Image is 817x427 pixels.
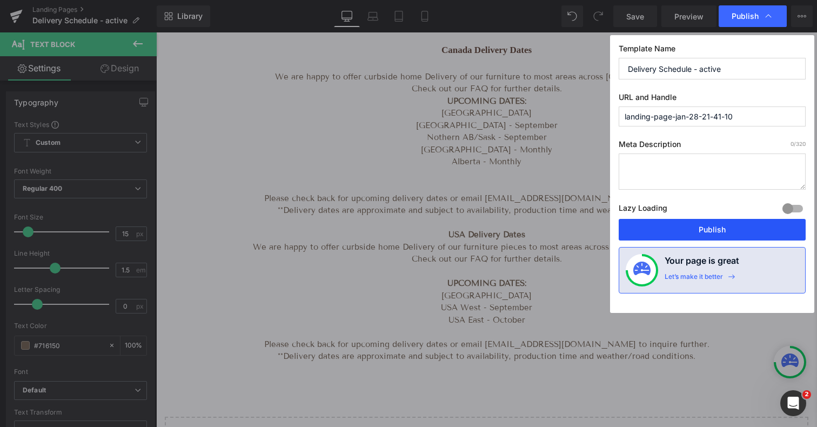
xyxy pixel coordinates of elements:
span: 0 [791,141,794,147]
span: UPCOMING DATES: [291,64,370,74]
span: Canada Delivery Dates [285,12,376,23]
label: URL and Handle [619,92,806,106]
span: UPCOMING DATES: [291,246,370,256]
span: /320 [791,141,806,147]
iframe: Intercom live chat [780,390,806,416]
button: Publish [619,219,806,241]
label: Lazy Loading [619,201,667,219]
span: 2 [802,390,811,399]
h4: Your page is great [665,254,739,272]
span: USA Delivery Dates [292,197,369,207]
label: Template Name [619,44,806,58]
div: Let’s make it better [665,272,723,286]
img: onboarding-status.svg [633,262,651,279]
span: Publish [732,11,759,21]
label: Meta Description [619,139,806,154]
